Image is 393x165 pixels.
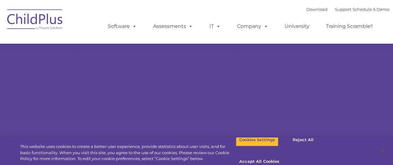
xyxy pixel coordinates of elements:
[320,20,379,33] a: Training Scramble!!
[376,144,390,158] button: Close
[231,20,274,33] a: Company
[306,7,389,12] font: |
[306,7,327,12] a: Download
[4,5,66,36] img: ChildPlus by Procare Solutions
[335,7,351,12] a: Support
[203,20,227,33] a: IT
[284,133,322,146] button: Reject All
[236,133,278,146] button: Cookies Settings
[102,20,143,33] a: Software
[278,20,316,33] a: University
[147,20,199,33] a: Assessments
[20,144,236,162] div: This website uses cookies to create a better user experience, provide statistics about user visit...
[353,7,389,12] a: Schedule A Demo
